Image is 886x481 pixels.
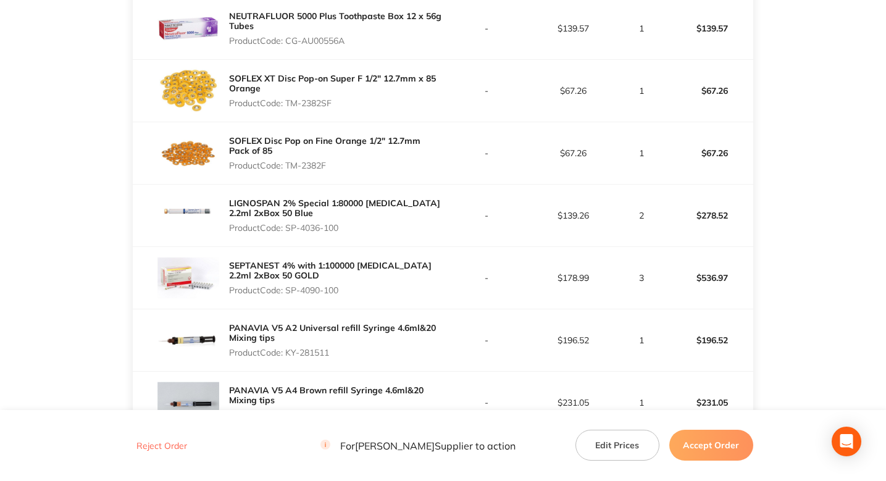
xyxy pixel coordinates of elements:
p: 1 [617,335,666,345]
p: $231.05 [530,398,616,408]
a: NEUTRAFLUOR 5000 Plus Toothpaste Box 12 x 56g Tubes [229,10,441,31]
div: Open Intercom Messenger [832,427,861,456]
button: Edit Prices [575,430,659,461]
p: 1 [617,148,666,158]
p: $536.97 [667,263,753,293]
p: 3 [617,273,666,283]
p: $231.05 [667,388,753,417]
p: 1 [617,86,666,96]
img: YXhkcXB3eg [157,372,219,433]
p: For [PERSON_NAME] Supplier to action [320,440,516,451]
img: MjJzMmc1dQ [157,122,219,184]
img: eGg3NzFxdA [157,60,219,122]
button: Accept Order [669,430,753,461]
p: $196.52 [530,335,616,345]
p: Product Code: SP-4036-100 [229,223,443,233]
p: Product Code: TM-2382F [229,161,443,170]
p: $67.26 [667,138,753,168]
p: - [444,23,530,33]
p: $67.26 [530,148,616,158]
p: Product Code: SP-4090-100 [229,285,443,295]
a: SOFLEX XT Disc Pop-on Super F 1/2" 12.7mm x 85 Orange [229,73,436,94]
p: 2 [617,211,666,220]
p: $178.99 [530,273,616,283]
p: Product Code: TM-2382SF [229,98,443,108]
p: $196.52 [667,325,753,355]
a: SOFLEX Disc Pop on Fine Orange 1/2" 12.7mm Pack of 85 [229,135,420,156]
img: NTZxa2UzMA [157,247,219,309]
p: $139.57 [667,14,753,43]
p: - [444,398,530,408]
a: PANAVIA V5 A4 Brown refill Syringe 4.6ml&20 Mixing tips [229,385,424,406]
p: $67.26 [667,76,753,106]
img: ZjZwOHM1Mw [157,309,219,371]
p: $139.26 [530,211,616,220]
a: PANAVIA V5 A2 Universal refill Syringe 4.6ml&20 Mixing tips [229,322,436,343]
p: - [444,211,530,220]
p: Product Code: KY-281511 [229,348,443,358]
button: Reject Order [133,440,191,451]
p: Product Code: CG-AU00556A [229,36,443,46]
p: $67.26 [530,86,616,96]
p: 1 [617,23,666,33]
p: - [444,148,530,158]
p: - [444,86,530,96]
img: dHVwcnFzdA [157,185,219,246]
a: LIGNOSPAN 2% Special 1:80000 [MEDICAL_DATA] 2.2ml 2xBox 50 Blue [229,198,440,219]
p: - [444,335,530,345]
p: - [444,273,530,283]
p: $139.57 [530,23,616,33]
p: $278.52 [667,201,753,230]
p: 1 [617,398,666,408]
a: SEPTANEST 4% with 1:100000 [MEDICAL_DATA] 2.2ml 2xBox 50 GOLD [229,260,432,281]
